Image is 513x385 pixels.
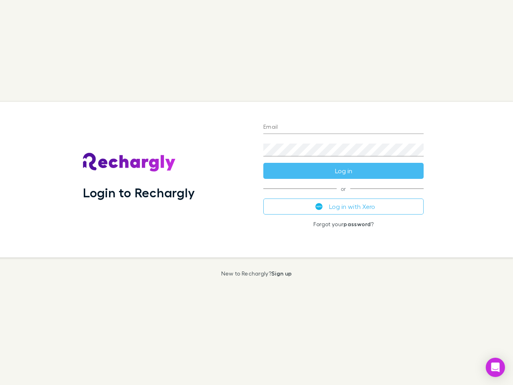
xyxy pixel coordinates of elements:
div: Open Intercom Messenger [486,358,505,377]
a: password [343,221,371,227]
span: or [263,188,424,189]
p: Forgot your ? [263,221,424,227]
p: New to Rechargly? [221,270,292,277]
button: Log in with Xero [263,199,424,215]
a: Sign up [271,270,292,277]
button: Log in [263,163,424,179]
img: Xero's logo [315,203,323,210]
img: Rechargly's Logo [83,153,176,172]
h1: Login to Rechargly [83,185,195,200]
